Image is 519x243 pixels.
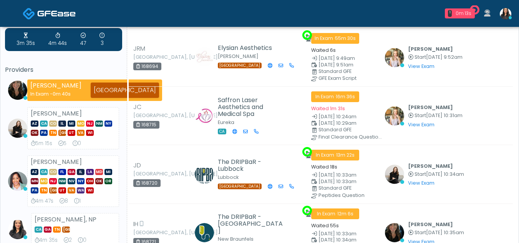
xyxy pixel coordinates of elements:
span: WI [86,187,94,193]
small: Waited 55s [311,222,339,229]
span: Start [415,171,426,177]
img: Jennifer Ekeh [8,172,27,191]
span: NY [77,178,85,184]
span: [GEOGRAPHIC_DATA] [62,226,70,233]
span: In Exam · [311,91,359,102]
span: VA [77,130,85,136]
span: [DATE] 10:33am [318,178,357,185]
span: TN [40,187,48,193]
span: NJ [86,121,94,127]
span: OK [95,178,103,184]
span: GA [68,169,75,175]
span: In Exam · [311,150,359,160]
span: CO [49,169,57,175]
strong: [PERSON_NAME], NP [35,215,96,224]
span: MN [31,178,38,184]
span: VA [68,187,75,193]
small: Started at [408,230,464,235]
span: OK [31,130,38,136]
h5: Elysian Aesthetics [218,45,285,51]
span: TN [53,226,61,233]
span: MI [68,121,75,127]
small: Waited 18s [311,164,337,170]
div: Standard GFE [318,69,383,74]
span: AZ [31,121,38,127]
span: CA [40,169,48,175]
small: Started at [408,55,463,60]
div: 168694 [133,63,161,70]
span: NY [104,121,112,127]
span: WA [77,187,85,193]
small: [GEOGRAPHIC_DATA], [US_STATE] [133,113,176,118]
span: 12m 6s [337,210,353,217]
span: LA [86,169,94,175]
span: [DATE] 10:33am [318,230,357,237]
small: [GEOGRAPHIC_DATA], [US_STATE] [133,55,176,60]
img: DEEPAK STOKES [195,106,214,126]
a: Docovia [23,1,76,26]
span: [DATE] 10:34am [318,236,357,243]
span: OH [86,178,94,184]
small: Date Created [311,173,376,178]
small: Date Created [311,56,376,61]
span: JD [133,161,141,170]
small: Waited 1m 31s [311,105,345,112]
b: [PERSON_NAME] [408,104,453,111]
img: Cameron Ellis [385,48,404,67]
span: [DATE] 9:52am [426,54,463,60]
span: PA [40,130,48,136]
span: [DATE] 10:34am [426,171,464,177]
div: Final Clearance Questions [318,135,383,139]
span: PA [31,187,38,193]
strong: [PERSON_NAME] [31,157,82,166]
span: [DATE] 10:29am [318,120,357,126]
span: AZ [31,169,38,175]
span: WI [86,130,94,136]
b: [PERSON_NAME] [408,163,453,169]
span: IL [58,121,66,127]
div: Average Wait Time [17,32,35,47]
div: Exams Completed [80,32,86,47]
h5: The DRIPBaR - Lubbock [218,159,285,172]
span: [DATE] 10:24am [318,113,357,120]
div: [GEOGRAPHIC_DATA] [91,83,159,98]
small: Started at [408,113,463,118]
small: [GEOGRAPHIC_DATA], [US_STATE] [133,230,176,235]
a: View Exam [408,180,434,186]
span: UT [58,187,66,193]
b: [PERSON_NAME] [408,46,453,52]
span: CA [40,121,48,127]
span: [DATE] 10:31am [426,112,463,119]
small: [PERSON_NAME] [218,53,259,60]
span: [DATE] 10:33am [318,172,357,178]
div: Extended Exams [74,197,81,205]
span: [DATE] 10:35am [426,229,464,236]
div: Exams Completed [60,197,68,205]
div: 168715 [133,121,159,129]
div: Extended Exams [99,32,104,47]
small: Date Created [311,114,376,119]
img: Christy Duran [195,47,214,66]
span: TN [49,130,57,136]
span: NM [58,178,66,184]
small: New Braunfels [218,236,254,242]
b: [PERSON_NAME] [408,221,453,228]
small: Waited 6s [311,47,336,53]
img: Viral Patel, NP [8,220,27,239]
span: MO [40,178,48,184]
img: Michelle Picione [8,81,27,100]
span: OR [104,178,112,184]
h5: The DRIPBaR - [GEOGRAPHIC_DATA] [218,213,285,234]
span: [GEOGRAPHIC_DATA] [58,130,66,136]
img: Sydney Lundberg [385,165,404,184]
div: Peptides Question [318,193,383,198]
span: 55m 30s [335,35,356,41]
small: Scheduled Time [311,121,376,126]
img: Docovia [23,7,35,20]
span: Start [415,54,426,60]
img: Viral Patel, NP [500,8,511,20]
span: IH [133,220,138,229]
img: Michelle Picione [385,223,404,242]
div: 168720 [133,179,161,187]
span: NV [68,178,75,184]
